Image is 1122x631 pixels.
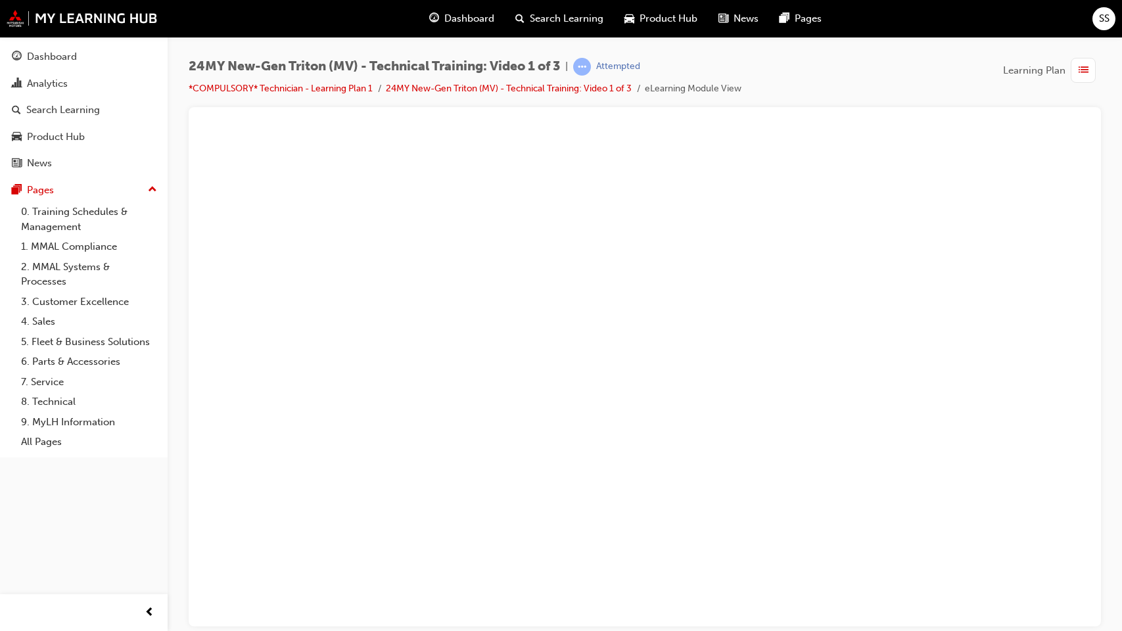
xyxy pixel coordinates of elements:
span: search-icon [12,105,21,116]
a: 5. Fleet & Business Solutions [16,332,162,352]
span: list-icon [1079,62,1088,79]
span: car-icon [624,11,634,27]
span: guage-icon [429,11,439,27]
span: guage-icon [12,51,22,63]
div: Pages [27,183,54,198]
span: | [565,59,568,74]
span: Product Hub [640,11,697,26]
button: Pages [5,178,162,202]
a: 2. MMAL Systems & Processes [16,257,162,292]
span: search-icon [515,11,525,27]
span: chart-icon [12,78,22,90]
a: Search Learning [5,98,162,122]
a: Analytics [5,72,162,96]
span: pages-icon [780,11,789,27]
a: 4. Sales [16,312,162,332]
a: 1. MMAL Compliance [16,237,162,257]
div: News [27,156,52,171]
button: Learning Plan [1003,58,1101,83]
a: Product Hub [5,125,162,149]
a: News [5,151,162,175]
span: learningRecordVerb_ATTEMPT-icon [573,58,591,76]
a: *COMPULSORY* Technician - Learning Plan 1 [189,83,373,94]
span: SS [1099,11,1110,26]
a: 7. Service [16,372,162,392]
span: car-icon [12,131,22,143]
span: pages-icon [12,185,22,197]
a: pages-iconPages [769,5,832,32]
div: Attempted [596,60,640,73]
div: Dashboard [27,49,77,64]
div: Product Hub [27,129,85,145]
img: mmal [7,10,158,27]
div: Search Learning [26,103,100,118]
span: Pages [795,11,822,26]
a: All Pages [16,432,162,452]
span: Dashboard [444,11,494,26]
button: DashboardAnalyticsSearch LearningProduct HubNews [5,42,162,178]
li: eLearning Module View [645,82,741,97]
a: 8. Technical [16,392,162,412]
div: Analytics [27,76,68,91]
a: 3. Customer Excellence [16,292,162,312]
span: news-icon [12,158,22,170]
span: Search Learning [530,11,603,26]
span: Learning Plan [1003,63,1065,78]
span: news-icon [718,11,728,27]
span: up-icon [148,181,157,199]
a: Dashboard [5,45,162,69]
a: guage-iconDashboard [419,5,505,32]
span: prev-icon [145,605,154,621]
a: 0. Training Schedules & Management [16,202,162,237]
span: 24MY New-Gen Triton (MV) - Technical Training: Video 1 of 3 [189,59,560,74]
a: search-iconSearch Learning [505,5,614,32]
a: 9. MyLH Information [16,412,162,432]
button: SS [1092,7,1115,30]
span: News [734,11,759,26]
a: 6. Parts & Accessories [16,352,162,372]
a: news-iconNews [708,5,769,32]
a: 24MY New-Gen Triton (MV) - Technical Training: Video 1 of 3 [386,83,632,94]
a: car-iconProduct Hub [614,5,708,32]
